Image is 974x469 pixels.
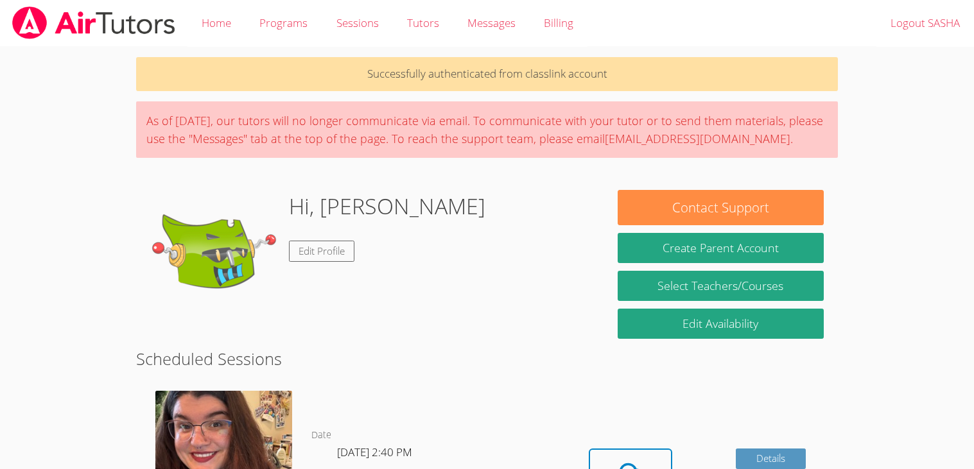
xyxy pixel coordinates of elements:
[337,445,412,459] span: [DATE] 2:40 PM
[11,6,177,39] img: airtutors_banner-c4298cdbf04f3fff15de1276eac7730deb9818008684d7c2e4769d2f7ddbe033.png
[289,241,354,262] a: Edit Profile
[150,190,279,318] img: default.png
[289,190,485,223] h1: Hi, [PERSON_NAME]
[618,309,823,339] a: Edit Availability
[311,427,331,443] dt: Date
[618,233,823,263] button: Create Parent Account
[136,57,837,91] p: Successfully authenticated from classlink account
[618,271,823,301] a: Select Teachers/Courses
[136,346,837,371] h2: Scheduled Sessions
[136,101,837,158] div: As of [DATE], our tutors will no longer communicate via email. To communicate with your tutor or ...
[618,190,823,225] button: Contact Support
[467,15,516,30] span: Messages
